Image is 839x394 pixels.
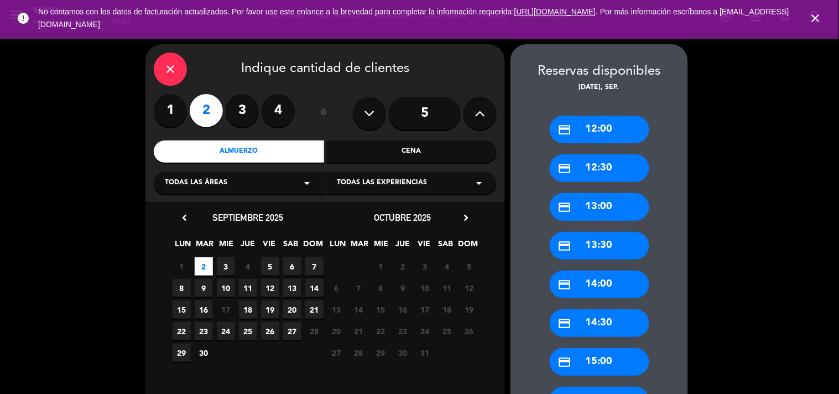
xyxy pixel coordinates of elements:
[550,193,649,221] div: 13:00
[261,257,279,276] span: 5
[394,237,412,256] span: JUE
[327,300,346,319] span: 13
[283,300,301,319] span: 20
[510,82,688,94] div: [DATE], sep.
[195,257,213,276] span: 2
[239,257,257,276] span: 4
[196,237,214,256] span: MAR
[416,344,434,362] span: 31
[283,279,301,297] span: 13
[558,239,572,253] i: credit_card
[195,344,213,362] span: 30
[558,123,572,137] i: credit_card
[217,257,235,276] span: 3
[438,279,456,297] span: 11
[327,322,346,340] span: 20
[282,237,300,256] span: SAB
[154,53,497,86] div: Indique cantidad de clientes
[261,322,279,340] span: 26
[558,278,572,292] i: credit_card
[558,200,572,214] i: credit_card
[372,300,390,319] span: 15
[374,212,431,223] span: octubre 2025
[260,237,279,256] span: VIE
[460,212,472,224] i: chevron_right
[226,94,259,127] label: 3
[154,141,324,163] div: Almuerzo
[283,322,301,340] span: 27
[173,344,191,362] span: 29
[195,300,213,319] span: 16
[239,279,257,297] span: 11
[327,279,346,297] span: 6
[173,322,191,340] span: 22
[437,237,455,256] span: SAB
[394,322,412,340] span: 23
[195,322,213,340] span: 23
[372,279,390,297] span: 8
[262,94,295,127] label: 4
[394,257,412,276] span: 2
[261,279,279,297] span: 12
[306,94,342,133] div: ó
[300,177,314,190] i: arrow_drop_down
[165,178,227,189] span: Todas las áreas
[305,322,324,340] span: 28
[239,237,257,256] span: JUE
[350,300,368,319] span: 14
[217,322,235,340] span: 24
[416,257,434,276] span: 3
[179,212,190,224] i: chevron_left
[550,232,649,260] div: 13:30
[217,300,235,319] span: 17
[217,237,236,256] span: MIE
[558,162,572,175] i: credit_card
[460,257,478,276] span: 5
[174,237,192,256] span: LUN
[337,178,427,189] span: Todas las experiencias
[416,300,434,319] span: 17
[550,154,649,182] div: 12:30
[416,279,434,297] span: 10
[17,12,30,25] i: error
[351,237,369,256] span: MAR
[283,257,301,276] span: 6
[372,344,390,362] span: 29
[510,61,688,82] div: Reservas disponibles
[558,317,572,330] i: credit_card
[304,237,322,256] span: DOM
[350,279,368,297] span: 7
[550,348,649,376] div: 15:00
[394,300,412,319] span: 16
[239,322,257,340] span: 25
[261,300,279,319] span: 19
[372,257,390,276] span: 1
[327,344,346,362] span: 27
[195,279,213,297] span: 9
[164,63,177,76] i: close
[38,7,789,29] a: . Por más información escríbanos a [EMAIL_ADDRESS][DOMAIN_NAME]
[305,257,324,276] span: 7
[438,300,456,319] span: 18
[438,257,456,276] span: 4
[394,279,412,297] span: 9
[305,300,324,319] span: 21
[329,237,347,256] span: LUN
[217,279,235,297] span: 10
[514,7,596,16] a: [URL][DOMAIN_NAME]
[394,344,412,362] span: 30
[350,344,368,362] span: 28
[550,271,649,298] div: 14:00
[460,322,478,340] span: 26
[190,94,223,127] label: 2
[558,355,572,369] i: credit_card
[173,300,191,319] span: 15
[416,322,434,340] span: 24
[212,212,283,223] span: septiembre 2025
[458,237,477,256] span: DOM
[239,300,257,319] span: 18
[38,7,789,29] span: No contamos con los datos de facturación actualizados. Por favor use este enlance a la brevedad p...
[154,94,187,127] label: 1
[372,237,390,256] span: MIE
[809,12,822,25] i: close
